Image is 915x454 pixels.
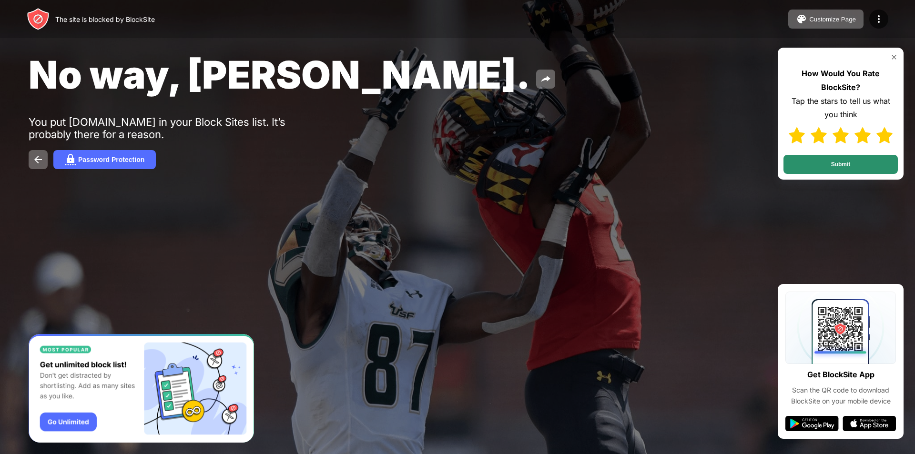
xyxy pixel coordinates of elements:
iframe: Banner [29,334,254,443]
img: star-full.svg [854,127,871,143]
img: rate-us-close.svg [890,53,898,61]
img: app-store.svg [843,416,896,431]
img: star-full.svg [811,127,827,143]
img: star-full.svg [876,127,893,143]
div: Customize Page [809,16,856,23]
button: Customize Page [788,10,864,29]
img: share.svg [540,73,551,85]
div: Password Protection [78,156,144,163]
div: Tap the stars to tell us what you think [783,94,898,122]
div: Get BlockSite App [807,368,874,382]
img: menu-icon.svg [873,13,884,25]
img: qrcode.svg [785,292,896,364]
div: You put [DOMAIN_NAME] in your Block Sites list. It’s probably there for a reason. [29,116,323,141]
div: Scan the QR code to download BlockSite on your mobile device [785,385,896,406]
img: pallet.svg [796,13,807,25]
img: google-play.svg [785,416,839,431]
div: The site is blocked by BlockSite [55,15,155,23]
div: How Would You Rate BlockSite? [783,67,898,94]
button: Submit [783,155,898,174]
button: Password Protection [53,150,156,169]
span: No way, [PERSON_NAME]. [29,51,530,98]
img: star-full.svg [789,127,805,143]
img: password.svg [65,154,76,165]
img: header-logo.svg [27,8,50,30]
img: star-full.svg [833,127,849,143]
img: back.svg [32,154,44,165]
